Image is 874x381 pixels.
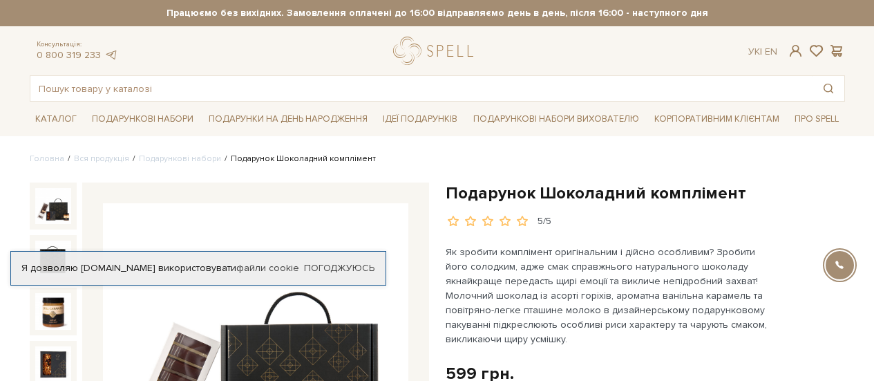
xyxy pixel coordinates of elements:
[35,188,71,224] img: Подарунок Шоколадний комплімент
[765,46,777,57] a: En
[104,49,118,61] a: telegram
[538,215,551,228] div: 5/5
[446,245,770,346] p: Як зробити комплімент оригінальним і дійсно особливим? Зробити його солодким, адже смак справжньо...
[813,76,844,101] button: Пошук товару у каталозі
[446,183,845,204] h1: Подарунок Шоколадний комплімент
[86,109,199,130] a: Подарункові набори
[468,107,645,131] a: Подарункові набори вихователю
[377,109,463,130] a: Ідеї подарунків
[30,76,813,101] input: Пошук товару у каталозі
[35,241,71,277] img: Подарунок Шоколадний комплімент
[11,262,386,275] div: Я дозволяю [DOMAIN_NAME] використовувати
[748,46,777,58] div: Ук
[37,40,118,49] span: Консультація:
[30,109,82,130] a: Каталог
[203,109,373,130] a: Подарунки на День народження
[35,293,71,329] img: Подарунок Шоколадний комплімент
[393,37,479,65] a: logo
[30,154,64,164] a: Головна
[304,262,374,275] a: Погоджуюсь
[789,109,844,130] a: Про Spell
[74,154,129,164] a: Вся продукція
[760,46,762,57] span: |
[649,107,785,131] a: Корпоративним клієнтам
[37,49,101,61] a: 0 800 319 233
[236,262,299,274] a: файли cookie
[30,7,845,19] strong: Працюємо без вихідних. Замовлення оплачені до 16:00 відправляємо день в день, після 16:00 - насту...
[221,153,376,165] li: Подарунок Шоколадний комплімент
[139,154,221,164] a: Подарункові набори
